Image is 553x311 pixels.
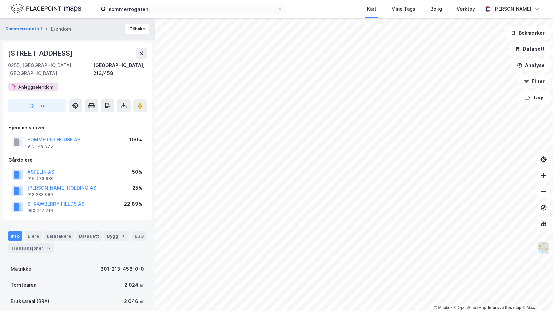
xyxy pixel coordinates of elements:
button: Datasett [509,42,550,56]
img: logo.f888ab2527a4732fd821a326f86c7f29.svg [11,3,81,15]
div: 15 [45,245,51,251]
button: Analyse [511,59,550,72]
div: 915 149 375 [27,144,53,149]
iframe: Chat Widget [519,279,553,311]
div: 50% [132,168,142,176]
div: Eiere [25,231,42,241]
div: Tomteareal [11,281,38,289]
div: Kontrollprogram for chat [519,279,553,311]
button: Bokmerker [505,26,550,40]
div: 1 [120,233,126,239]
a: Mapbox [434,305,452,310]
div: [STREET_ADDRESS] [8,48,74,59]
div: 25% [132,184,142,192]
div: Eiendom [51,25,71,33]
div: Info [8,231,22,241]
button: Sommerrogata 1 [5,26,43,32]
a: Improve this map [488,305,521,310]
button: Tag [8,99,66,112]
div: 2 024 ㎡ [124,281,144,289]
div: Bruksareal (BRA) [11,297,49,305]
div: ESG [132,231,146,241]
div: 301-213-458-0-0 [100,265,144,273]
button: Tilbake [125,24,149,34]
div: Hjemmelshaver [8,124,146,132]
img: Z [537,242,550,254]
div: Matrikkel [11,265,33,273]
div: Verktøy [457,5,475,13]
div: Transaksjoner [8,243,54,253]
div: 990 727 716 [27,208,53,213]
div: 0255, [GEOGRAPHIC_DATA], [GEOGRAPHIC_DATA] [8,61,93,77]
a: OpenStreetMap [454,305,486,310]
div: 22.89% [124,200,142,208]
div: Gårdeiere [8,156,146,164]
div: Leietakere [44,231,74,241]
div: 100% [129,136,142,144]
button: Filter [518,75,550,88]
div: 2 046 ㎡ [124,297,144,305]
div: [GEOGRAPHIC_DATA], 213/458 [93,61,147,77]
input: Søk på adresse, matrikkel, gårdeiere, leietakere eller personer [106,4,278,14]
div: 916 473 680 [27,176,54,181]
div: [PERSON_NAME] [493,5,531,13]
div: Bolig [430,5,442,13]
button: Tags [519,91,550,104]
div: Bygg [104,231,129,241]
div: Datasett [76,231,102,241]
div: Kart [367,5,376,13]
div: Mine Tags [391,5,415,13]
div: 918 283 080 [27,192,53,197]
